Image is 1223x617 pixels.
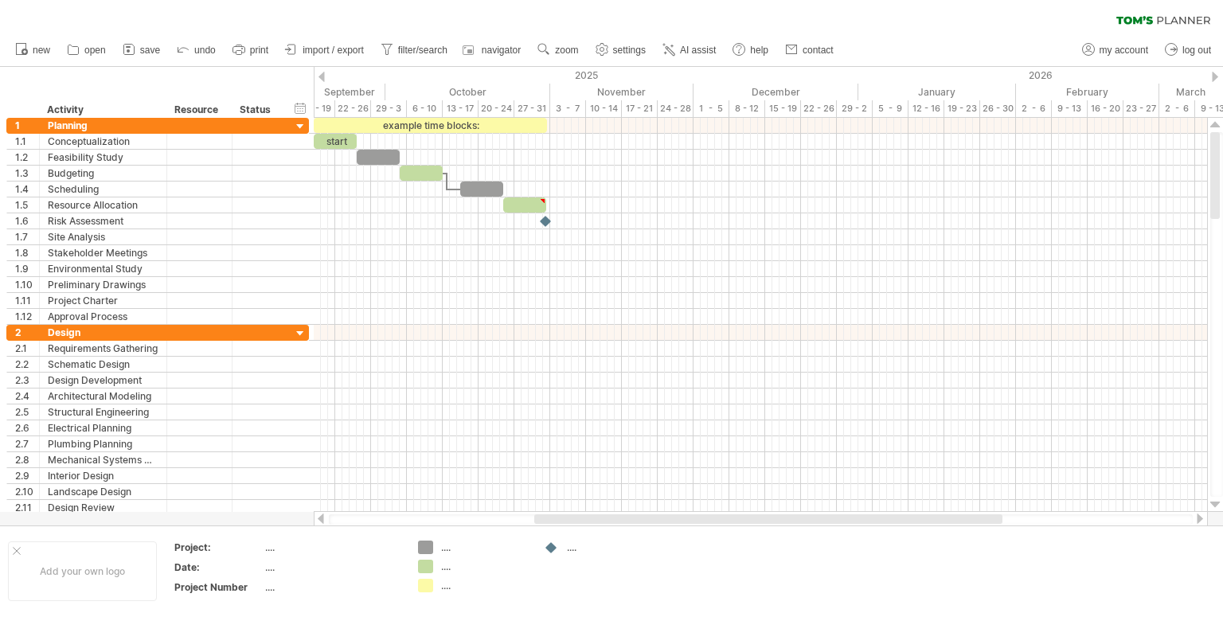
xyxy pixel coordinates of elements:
[265,580,399,594] div: ....
[8,541,157,601] div: Add your own logo
[48,341,158,356] div: Requirements Gathering
[15,309,39,324] div: 1.12
[908,100,944,117] div: 12 - 16
[1052,100,1088,117] div: 9 - 13
[229,40,273,61] a: print
[314,118,547,133] div: example time blocks:
[48,373,158,388] div: Design Development
[48,404,158,420] div: Structural Engineering
[371,100,407,117] div: 29 - 3
[48,452,158,467] div: Mechanical Systems Design
[48,420,158,435] div: Electrical Planning
[15,325,39,340] div: 2
[533,40,583,61] a: zoom
[729,40,773,61] a: help
[119,40,165,61] a: save
[613,45,646,56] span: settings
[592,40,651,61] a: settings
[1123,100,1159,117] div: 23 - 27
[503,197,546,213] div: ​
[1159,100,1195,117] div: 2 - 6
[750,45,768,56] span: help
[48,484,158,499] div: Landscape Design
[729,100,765,117] div: 8 - 12
[567,541,654,554] div: ....
[694,100,729,117] div: 1 - 5
[357,150,400,165] div: ​
[48,150,158,165] div: Feasibility Study
[48,468,158,483] div: Interior Design
[407,100,443,117] div: 6 - 10
[398,45,447,56] span: filter/search
[15,229,39,244] div: 1.7
[314,134,357,149] div: start
[460,182,503,197] div: ​
[281,40,369,61] a: import / export
[479,100,514,117] div: 20 - 24
[174,541,262,554] div: Project:
[250,45,268,56] span: print
[781,40,838,61] a: contact
[48,436,158,451] div: Plumbing Planning
[48,357,158,372] div: Schematic Design
[48,134,158,149] div: Conceptualization
[48,197,158,213] div: Resource Allocation
[303,45,364,56] span: import / export
[1078,40,1153,61] a: my account
[441,560,528,573] div: ....
[48,229,158,244] div: Site Analysis
[299,100,335,117] div: 15 - 19
[460,40,526,61] a: navigator
[265,541,399,554] div: ....
[15,500,39,515] div: 2.11
[801,100,837,117] div: 22 - 26
[441,579,528,592] div: ....
[400,166,443,181] div: ​
[658,100,694,117] div: 24 - 28
[482,45,521,56] span: navigator
[803,45,834,56] span: contact
[173,40,221,61] a: undo
[385,84,550,100] div: October 2025
[15,182,39,197] div: 1.4
[48,182,158,197] div: Scheduling
[377,40,452,61] a: filter/search
[15,420,39,435] div: 2.6
[48,309,158,324] div: Approval Process
[858,84,1016,100] div: January 2026
[1016,84,1159,100] div: February 2026
[48,213,158,228] div: Risk Assessment
[443,100,479,117] div: 13 - 17
[11,40,55,61] a: new
[174,102,223,118] div: Resource
[15,277,39,292] div: 1.10
[48,389,158,404] div: Architectural Modeling
[550,84,694,100] div: November 2025
[837,100,873,117] div: 29 - 2
[980,100,1016,117] div: 26 - 30
[555,45,578,56] span: zoom
[15,150,39,165] div: 1.2
[15,341,39,356] div: 2.1
[194,45,216,56] span: undo
[15,468,39,483] div: 2.9
[15,404,39,420] div: 2.5
[84,45,106,56] span: open
[63,40,111,61] a: open
[33,45,50,56] span: new
[514,100,550,117] div: 27 - 31
[15,373,39,388] div: 2.3
[48,500,158,515] div: Design Review
[765,100,801,117] div: 15 - 19
[48,166,158,181] div: Budgeting
[1016,100,1052,117] div: 2 - 6
[48,325,158,340] div: Design
[680,45,716,56] span: AI assist
[15,245,39,260] div: 1.8
[48,261,158,276] div: Environmental Study
[15,293,39,308] div: 1.11
[47,102,158,118] div: Activity
[622,100,658,117] div: 17 - 21
[15,389,39,404] div: 2.4
[1100,45,1148,56] span: my account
